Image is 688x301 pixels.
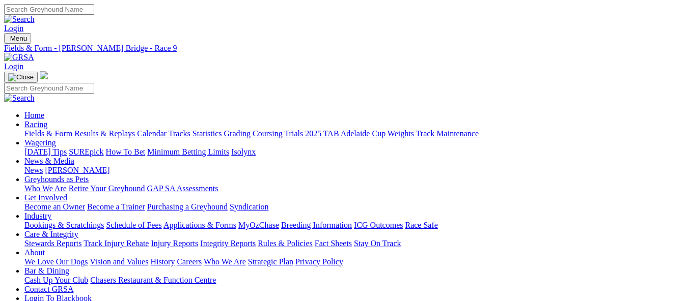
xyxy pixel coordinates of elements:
[147,147,229,156] a: Minimum Betting Limits
[253,129,283,138] a: Coursing
[24,147,684,157] div: Wagering
[24,202,684,212] div: Get Involved
[147,184,218,193] a: GAP SA Assessments
[4,62,23,71] a: Login
[224,129,251,138] a: Grading
[354,239,401,248] a: Stay On Track
[137,129,167,138] a: Calendar
[4,94,35,103] img: Search
[24,257,88,266] a: We Love Our Dogs
[24,129,684,138] div: Racing
[45,166,109,174] a: [PERSON_NAME]
[315,239,352,248] a: Fact Sheets
[24,230,78,238] a: Care & Integrity
[4,83,94,94] input: Search
[284,129,303,138] a: Trials
[87,202,145,211] a: Become a Trainer
[24,221,104,229] a: Bookings & Scratchings
[40,71,48,79] img: logo-grsa-white.png
[4,4,94,15] input: Search
[192,129,222,138] a: Statistics
[4,24,23,33] a: Login
[147,202,228,211] a: Purchasing a Greyhound
[388,129,414,138] a: Weights
[24,166,43,174] a: News
[74,129,135,138] a: Results & Replays
[231,147,256,156] a: Isolynx
[200,239,256,248] a: Integrity Reports
[24,120,47,129] a: Racing
[24,257,684,266] div: About
[24,276,684,285] div: Bar & Dining
[69,147,103,156] a: SUREpick
[151,239,198,248] a: Injury Reports
[24,147,67,156] a: [DATE] Tips
[204,257,246,266] a: Who We Are
[305,129,386,138] a: 2025 TAB Adelaide Cup
[24,138,56,147] a: Wagering
[69,184,145,193] a: Retire Your Greyhound
[24,129,72,138] a: Fields & Form
[177,257,202,266] a: Careers
[4,15,35,24] img: Search
[24,202,85,211] a: Become an Owner
[24,276,88,284] a: Cash Up Your Club
[163,221,236,229] a: Applications & Forms
[230,202,268,211] a: Syndication
[106,221,161,229] a: Schedule of Fees
[24,184,684,193] div: Greyhounds as Pets
[354,221,403,229] a: ICG Outcomes
[24,166,684,175] div: News & Media
[4,33,31,44] button: Toggle navigation
[24,111,44,119] a: Home
[84,239,149,248] a: Track Injury Rebate
[24,239,684,248] div: Care & Integrity
[4,44,684,53] a: Fields & Form - [PERSON_NAME] Bridge - Race 9
[24,184,67,193] a: Who We Are
[4,53,34,62] img: GRSA
[416,129,479,138] a: Track Maintenance
[281,221,352,229] a: Breeding Information
[238,221,279,229] a: MyOzChase
[24,285,73,293] a: Contact GRSA
[24,221,684,230] div: Industry
[24,193,67,202] a: Get Involved
[169,129,190,138] a: Tracks
[24,157,74,165] a: News & Media
[106,147,146,156] a: How To Bet
[24,175,89,184] a: Greyhounds as Pets
[24,212,51,220] a: Industry
[405,221,437,229] a: Race Safe
[150,257,175,266] a: History
[8,73,34,81] img: Close
[24,248,45,257] a: About
[258,239,313,248] a: Rules & Policies
[24,239,81,248] a: Stewards Reports
[24,266,69,275] a: Bar & Dining
[4,72,38,83] button: Toggle navigation
[248,257,293,266] a: Strategic Plan
[90,257,148,266] a: Vision and Values
[295,257,343,266] a: Privacy Policy
[10,35,27,42] span: Menu
[90,276,216,284] a: Chasers Restaurant & Function Centre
